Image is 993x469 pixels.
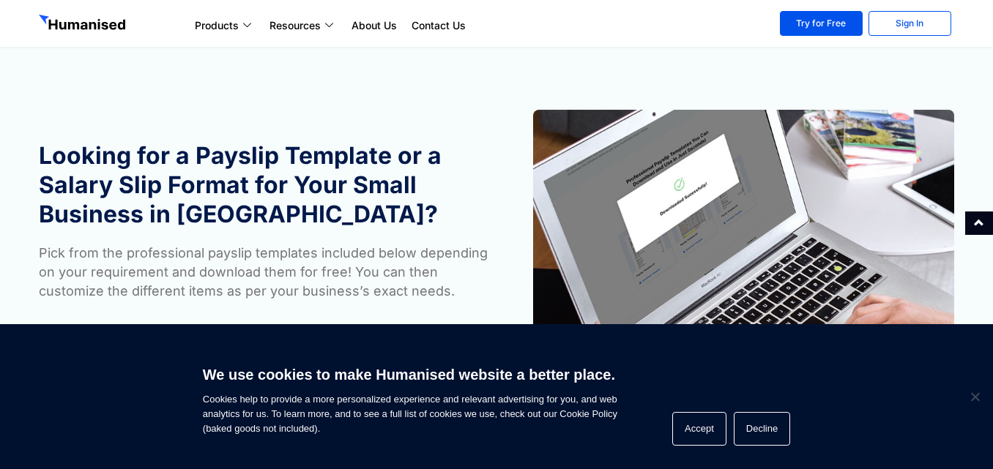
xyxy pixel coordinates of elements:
[967,389,982,404] span: Decline
[869,11,951,36] a: Sign In
[404,17,473,34] a: Contact Us
[344,17,404,34] a: About Us
[672,412,726,446] button: Accept
[203,357,617,436] span: Cookies help to provide a more personalized experience and relevant advertising for you, and web ...
[734,412,790,446] button: Decline
[780,11,863,36] a: Try for Free
[262,17,344,34] a: Resources
[39,15,128,34] img: GetHumanised Logo
[203,364,617,385] h6: We use cookies to make Humanised website a better place.
[187,17,262,34] a: Products
[39,244,489,301] p: Pick from the professional payslip templates included below depending on your requirement and dow...
[39,141,489,229] h1: Looking for a Payslip Template or a Salary Slip Format for Your Small Business in [GEOGRAPHIC_DATA]?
